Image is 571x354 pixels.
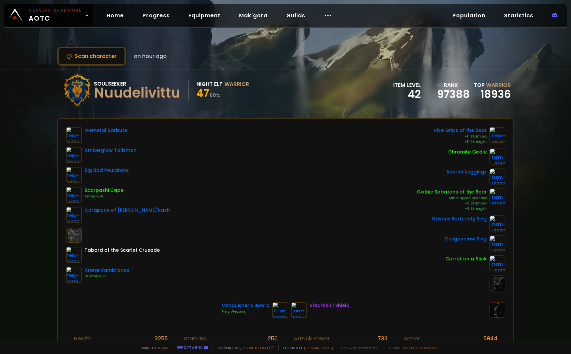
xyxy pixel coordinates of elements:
div: Big Bad Pauldrons [85,167,129,174]
div: 733 [378,334,388,343]
a: Privacy [403,345,417,350]
div: Blackskull Shield [310,302,350,309]
a: Equipment [183,9,226,22]
img: item-10763 [66,127,82,143]
a: [DOMAIN_NAME] [304,345,333,350]
a: Mak'gora [234,9,273,22]
div: Icemetal Barbute [85,127,127,134]
img: item-10089 [489,188,505,204]
small: Classic Hardcore [29,7,82,13]
span: AOTC [29,7,82,23]
div: Masons Fraternity Ring [431,215,487,222]
img: item-10824 [66,147,82,163]
img: item-10330 [489,169,505,184]
div: Night Elf [196,80,222,88]
div: 250 [268,334,278,343]
img: item-10775 [66,207,82,223]
img: item-9476 [66,167,82,183]
div: Fiery Weapon [222,309,270,314]
img: item-8140 [489,149,505,165]
span: Made by [138,345,168,350]
div: Armor +50 [85,194,124,199]
div: Scorpashi Cape [85,187,124,194]
img: item-10710 [489,235,505,251]
span: an hour ago [134,52,167,60]
span: v. d752d5 - production [337,345,377,350]
button: Scan character [57,47,126,66]
img: item-14656 [66,187,82,203]
a: Guilds [281,9,311,22]
div: Gothic Sabatons of the Bear [417,188,487,195]
img: item-1169 [291,302,307,318]
div: Soulseeker [94,80,180,88]
span: Warrior [486,81,511,89]
div: 5944 [483,334,497,343]
div: Stamina +9 [85,274,129,279]
a: Consent [420,345,437,350]
a: 18936 [480,87,511,102]
div: Armor [404,334,420,343]
div: Scarlet Leggings [446,169,487,176]
span: Checkout [278,345,333,350]
a: Home [101,9,129,22]
div: +11 Stamina [433,134,487,139]
a: Statistics [499,9,539,22]
div: Top [474,81,511,89]
div: Health [74,334,92,343]
img: item-10823 [272,302,288,318]
a: a fan [158,345,168,350]
div: Carapace of [PERSON_NAME]'kash [85,207,170,214]
div: Amberglow Talisman [85,147,137,154]
div: +9 Strength [417,206,487,211]
div: Minor Speed Increase [417,195,487,201]
a: 97388 [437,89,470,99]
div: Vice Grips of the Bear [433,127,487,134]
div: Stamina [184,334,207,343]
img: item-23192 [66,247,82,263]
img: item-18712 [66,267,82,283]
div: rank [437,81,470,89]
div: Chromite Girdle [448,149,487,156]
div: item level [393,81,421,89]
a: Terms [388,345,400,350]
span: 47 [196,86,209,101]
div: Vanquisher's Sword [222,302,270,309]
div: Arena Vambraces [85,267,129,274]
div: 3255 [154,334,168,343]
div: Attack Power [294,334,330,343]
a: Buy me a coffee [241,345,274,350]
div: Dragonclaw Ring [445,235,487,242]
div: +9 Stamina [417,201,487,206]
div: Warrior [224,80,249,88]
a: Population [447,9,491,22]
small: 60 % [210,92,220,99]
a: Classic HardcoreAOTC [4,4,93,27]
div: Nuudelivittu [94,88,180,98]
img: item-11122 [489,255,505,271]
a: Progress [137,9,175,22]
img: item-9640 [489,127,505,143]
a: Report a bug [177,345,203,350]
div: Tabard of the Scarlet Crusade [85,247,160,254]
div: 42 [393,89,421,99]
div: +11 Strength [433,139,487,145]
span: Support me, [212,345,274,350]
div: Carrot on a Stick [445,255,487,262]
img: item-9533 [489,215,505,231]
